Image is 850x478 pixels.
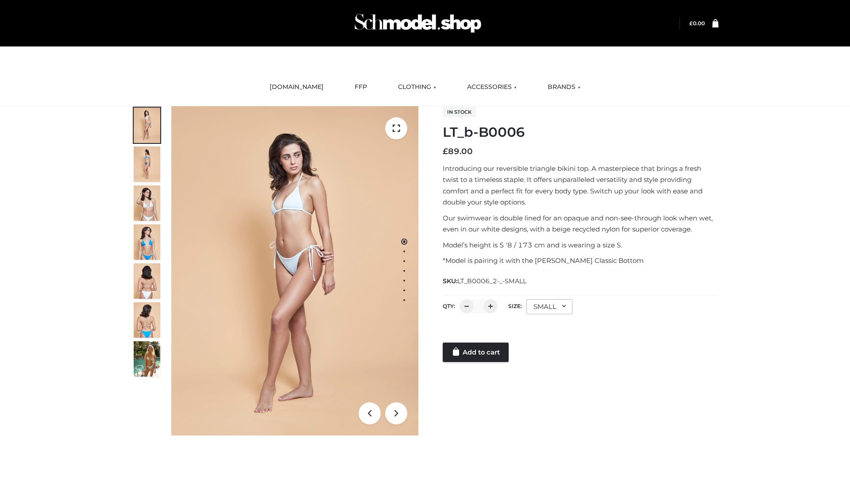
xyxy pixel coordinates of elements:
[689,20,693,27] span: £
[391,77,443,97] a: CLOTHING
[134,302,160,338] img: ArielClassicBikiniTop_CloudNine_AzureSky_OW114ECO_8-scaled.jpg
[443,163,719,208] p: Introducing our reversible triangle bikini top. A masterpiece that brings a fresh twist to a time...
[352,6,484,41] img: Schmodel Admin 964
[443,343,509,362] a: Add to cart
[134,224,160,260] img: ArielClassicBikiniTop_CloudNine_AzureSky_OW114ECO_4-scaled.jpg
[443,276,527,286] span: SKU:
[526,299,572,314] div: SMALL
[348,77,374,97] a: FFP
[134,108,160,143] img: ArielClassicBikiniTop_CloudNine_AzureSky_OW114ECO_1-scaled.jpg
[134,341,160,377] img: Arieltop_CloudNine_AzureSky2.jpg
[443,124,719,140] h1: LT_b-B0006
[541,77,587,97] a: BRANDS
[689,20,705,27] a: £0.00
[689,20,705,27] bdi: 0.00
[443,212,719,235] p: Our swimwear is double lined for an opaque and non-see-through look when wet, even in our white d...
[134,146,160,182] img: ArielClassicBikiniTop_CloudNine_AzureSky_OW114ECO_2-scaled.jpg
[443,303,455,309] label: QTY:
[443,107,476,117] span: In stock
[263,77,330,97] a: [DOMAIN_NAME]
[443,255,719,266] p: *Model is pairing it with the [PERSON_NAME] Classic Bottom
[134,185,160,221] img: ArielClassicBikiniTop_CloudNine_AzureSky_OW114ECO_3-scaled.jpg
[460,77,523,97] a: ACCESSORIES
[443,146,448,156] span: £
[508,303,522,309] label: Size:
[443,146,473,156] bdi: 89.00
[171,106,418,436] img: ArielClassicBikiniTop_CloudNine_AzureSky_OW114ECO_1
[457,277,526,285] span: LT_B0006_2-_-SMALL
[443,239,719,251] p: Model’s height is 5 ‘8 / 173 cm and is wearing a size S.
[134,263,160,299] img: ArielClassicBikiniTop_CloudNine_AzureSky_OW114ECO_7-scaled.jpg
